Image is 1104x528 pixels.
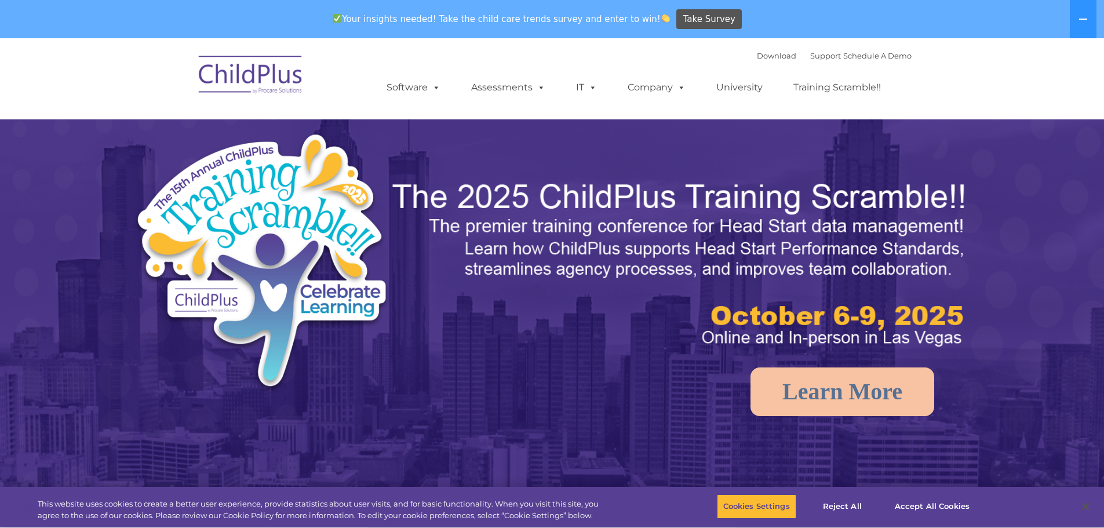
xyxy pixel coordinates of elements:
[333,14,341,23] img: ✅
[1073,494,1098,519] button: Close
[161,124,210,133] span: Phone number
[806,494,879,519] button: Reject All
[161,77,196,85] span: Last name
[888,494,976,519] button: Accept All Cookies
[683,9,735,30] span: Take Survey
[717,494,796,519] button: Cookies Settings
[460,76,557,99] a: Assessments
[328,8,675,30] span: Your insights needed! Take the child care trends survey and enter to win!
[782,76,892,99] a: Training Scramble!!
[564,76,609,99] a: IT
[38,498,607,521] div: This website uses cookies to create a better user experience, provide statistics about user visit...
[757,51,796,60] a: Download
[616,76,697,99] a: Company
[661,14,670,23] img: 👏
[705,76,774,99] a: University
[750,367,934,416] a: Learn More
[676,9,742,30] a: Take Survey
[810,51,841,60] a: Support
[375,76,452,99] a: Software
[757,51,912,60] font: |
[843,51,912,60] a: Schedule A Demo
[193,48,309,105] img: ChildPlus by Procare Solutions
